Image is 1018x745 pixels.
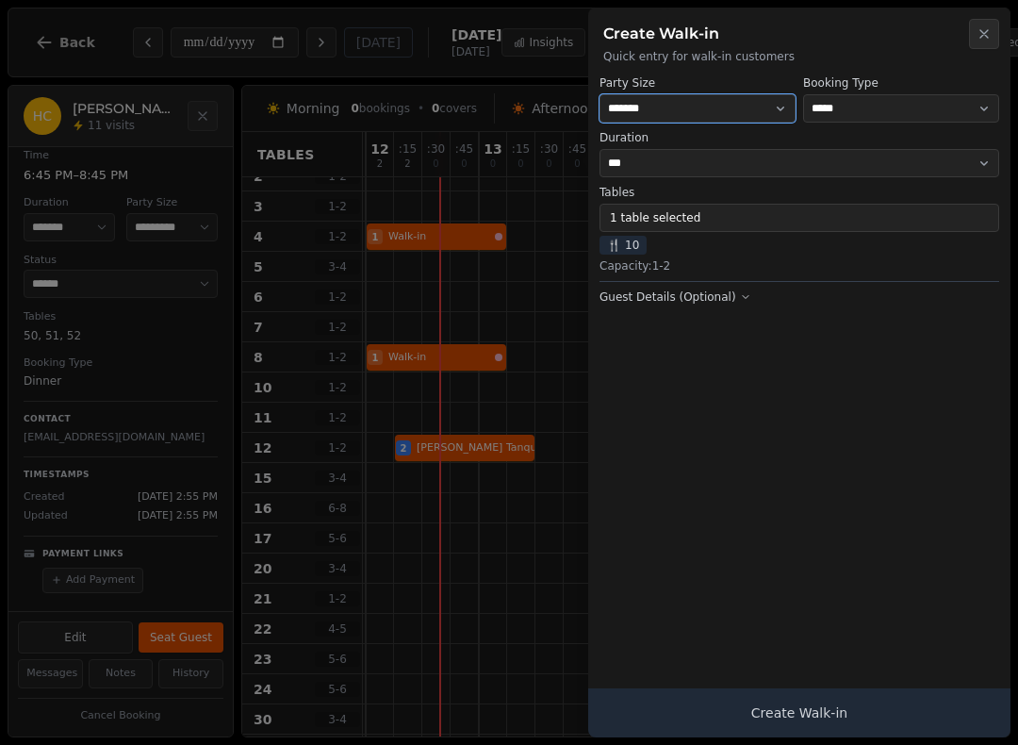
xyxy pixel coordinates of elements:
span: 🍴 [607,238,621,253]
button: Create Walk-in [588,688,1010,737]
button: 1 table selected [599,204,999,232]
label: Party Size [599,75,796,91]
p: Quick entry for walk-in customers [603,49,995,64]
h2: Create Walk-in [603,23,995,45]
label: Tables [599,185,999,200]
div: Capacity: 1 - 2 [599,258,999,273]
label: Booking Type [803,75,999,91]
label: Duration [599,130,999,145]
button: Guest Details (Optional) [599,290,751,305]
span: 10 [599,236,647,255]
